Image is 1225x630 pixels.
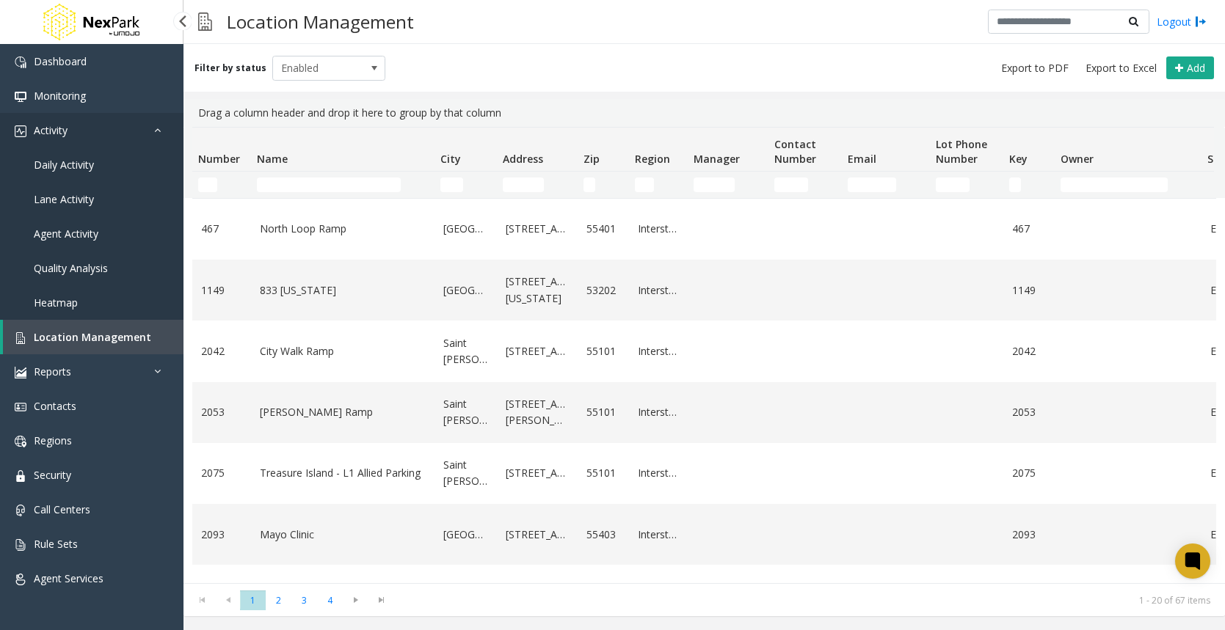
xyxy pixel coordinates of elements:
span: Page 4 [317,590,343,610]
span: Reports [34,365,71,378]
span: City [440,152,461,166]
td: Lot Phone Number Filter [930,172,1003,198]
span: Export to PDF [1001,61,1069,76]
td: City Filter [435,172,497,198]
a: 2075 [1012,465,1046,481]
span: Monitoring [34,89,86,103]
span: Activity [34,123,68,137]
a: 467 [201,221,242,237]
a: [STREET_ADDRESS] [506,527,569,543]
a: Interstate [638,465,679,481]
a: 2053 [1012,404,1046,420]
input: Key Filter [1009,177,1021,192]
td: Email Filter [842,172,930,198]
kendo-pager-info: 1 - 20 of 67 items [403,594,1210,607]
td: Manager Filter [688,172,768,198]
a: [STREET_ADDRESS] [506,221,569,237]
button: Export to Excel [1080,58,1163,78]
span: Enabled [273,56,363,80]
td: Name Filter [251,172,435,198]
a: [STREET_ADDRESS] [506,465,569,481]
td: Zip Filter [578,172,629,198]
a: Saint [PERSON_NAME] [443,457,488,490]
img: 'icon' [15,367,26,378]
span: Lane Activity [34,192,94,206]
button: Add [1166,56,1214,80]
a: Interstate [638,404,679,420]
a: [GEOGRAPHIC_DATA] [443,221,488,237]
td: Key Filter [1003,172,1055,198]
a: 55101 [586,404,620,420]
h3: Location Management [219,4,421,40]
a: Saint [PERSON_NAME] [443,335,488,368]
a: Treasure Island - L1 Allied Parking [260,465,426,481]
a: 55401 [586,221,620,237]
a: 2093 [201,527,242,543]
span: Quality Analysis [34,261,108,275]
span: Number [198,152,240,166]
input: Owner Filter [1061,177,1168,192]
img: 'icon' [15,539,26,551]
input: Number Filter [198,177,217,192]
button: Export to PDF [995,58,1075,78]
a: 2093 [1012,527,1046,543]
td: Region Filter [629,172,688,198]
input: Zip Filter [584,177,595,192]
img: 'icon' [15,125,26,137]
span: Daily Activity [34,158,94,172]
input: Email Filter [848,177,896,192]
a: City Walk Ramp [260,343,426,359]
input: Address Filter [503,177,544,192]
a: Mayo Clinic [260,527,426,543]
span: Email [848,152,876,166]
span: Go to the last page [371,594,391,606]
span: Owner [1061,152,1094,166]
div: Data table [183,127,1225,583]
a: 55101 [586,343,620,359]
a: Interstate [638,282,679,298]
img: 'icon' [15,401,26,413]
span: Name [257,152,288,166]
span: Page 3 [291,590,317,610]
a: [GEOGRAPHIC_DATA] [443,527,488,543]
a: 2042 [1012,343,1046,359]
a: 1149 [201,282,242,298]
a: 467 [1012,221,1046,237]
input: City Filter [440,177,463,192]
a: 53202 [586,282,620,298]
a: 2053 [201,404,242,420]
img: 'icon' [15,505,26,516]
img: 'icon' [15,56,26,68]
span: Agent Activity [34,227,98,241]
span: Go to the last page [368,590,394,610]
span: Add [1187,61,1205,75]
span: Contacts [34,399,76,413]
span: Location Management [34,330,151,344]
a: Interstate [638,221,679,237]
a: [GEOGRAPHIC_DATA] [443,282,488,298]
span: Call Centers [34,502,90,516]
td: Owner Filter [1055,172,1202,198]
input: Manager Filter [694,177,735,192]
img: 'icon' [15,574,26,585]
input: Name Filter [257,177,401,192]
a: 55101 [586,465,620,481]
input: Lot Phone Number Filter [936,177,970,192]
a: Saint [PERSON_NAME] [443,396,488,429]
span: Page 1 [240,590,266,610]
a: 833 [US_STATE] [260,282,426,298]
span: Export to Excel [1086,61,1157,76]
a: [STREET_ADDRESS][PERSON_NAME] [506,396,569,429]
a: Logout [1157,14,1207,29]
span: Manager [694,152,740,166]
td: Contact Number Filter [768,172,842,198]
span: Lot Phone Number [936,137,987,166]
span: Page 2 [266,590,291,610]
input: Region Filter [635,177,654,192]
img: 'icon' [15,470,26,482]
span: Contact Number [774,137,816,166]
span: Address [503,152,543,166]
a: Interstate [638,527,679,543]
span: Regions [34,433,72,447]
a: North Loop Ramp [260,221,426,237]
